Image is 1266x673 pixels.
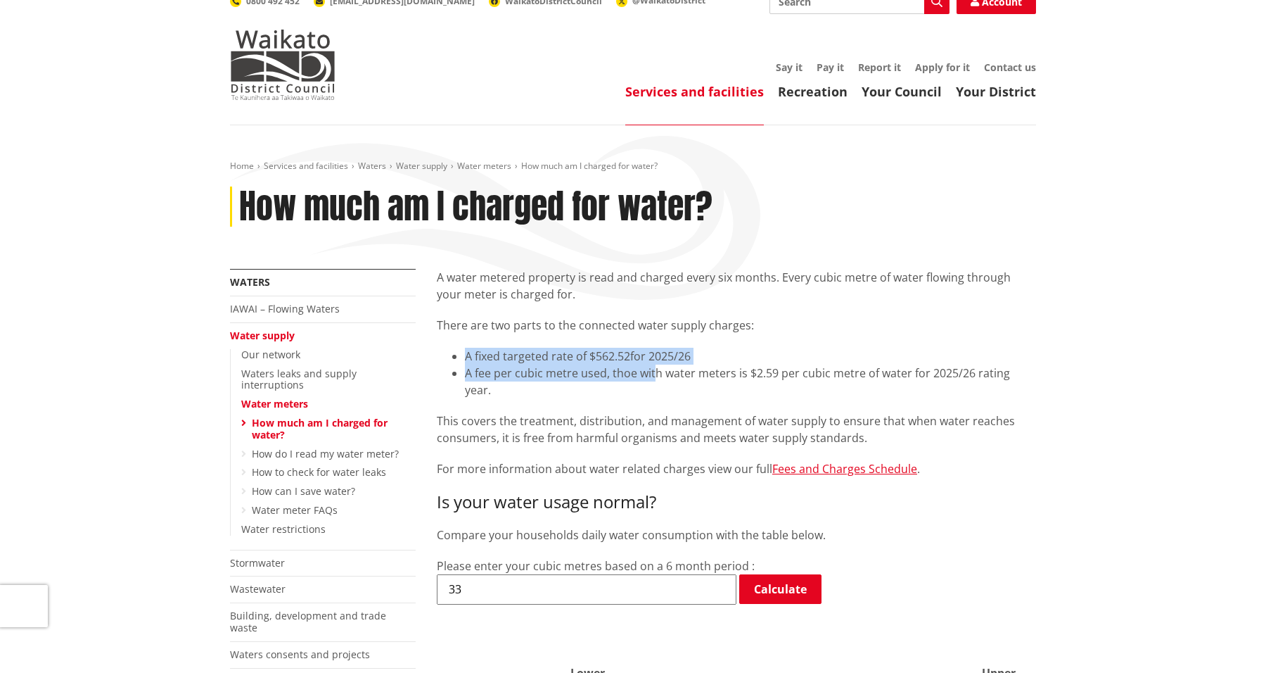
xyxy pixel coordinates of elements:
a: Home [230,160,254,172]
a: Water meters [241,397,308,410]
p: A water metered property is read and charged every six months. Every cubic metre of water flowing... [437,269,1036,303]
span: How much am I charged for water? [521,160,658,172]
a: Stormwater [230,556,285,570]
a: Waters [358,160,386,172]
p: Compare your households daily water consumption with the table below. [437,527,1036,543]
a: Water supply [230,329,295,342]
a: How do I read my water meter? [252,447,399,460]
a: Services and facilities [625,83,764,100]
a: How can I save water? [252,484,355,498]
a: How much am I charged for water? [252,416,388,441]
a: Waters [230,275,270,289]
a: How to check for water leaks [252,465,386,479]
li: A fee per cubic metre used, thoe with water meters is $2.59 per cubic metre of water for 2025/26 ... [465,365,1036,398]
a: Report it [858,61,901,74]
a: Our network [241,348,300,361]
a: Water restrictions [241,522,326,536]
a: Water meter FAQs [252,503,338,517]
img: Waikato District Council - Te Kaunihera aa Takiwaa o Waikato [230,30,335,100]
a: Building, development and trade waste [230,609,386,634]
span: A fixed targeted rate of $562.52 [465,348,630,364]
a: Calculate [739,574,821,604]
a: Services and facilities [264,160,348,172]
a: Your Council [862,83,942,100]
a: Fees and Charges Schedule [772,461,917,477]
a: Water supply [396,160,447,172]
h3: Is your water usage normal? [437,492,1036,512]
a: Apply for it [915,61,970,74]
a: Wastewater [230,582,286,596]
a: Waters leaks and supply interruptions [241,367,357,392]
span: for 2025/26 [630,348,691,364]
p: There are two parts to the connected water supply charges: [437,317,1036,334]
a: Your District [956,83,1036,100]
label: Please enter your cubic metres based on a 6 month period : [437,558,755,574]
a: Contact us [984,61,1036,74]
a: Recreation [778,83,848,100]
h1: How much am I charged for water? [239,187,712,227]
p: This covers the treatment, distribution, and management of water supply to ensure that when water... [437,413,1036,446]
nav: breadcrumb [230,161,1036,172]
a: IAWAI – Flowing Waters [230,302,340,315]
iframe: Messenger Launcher [1201,614,1252,665]
a: Water meters [457,160,511,172]
p: For more information about water related charges view our full . [437,460,1036,478]
a: Waters consents and projects [230,648,370,661]
a: Say it [776,61,803,74]
a: Pay it [817,61,844,74]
